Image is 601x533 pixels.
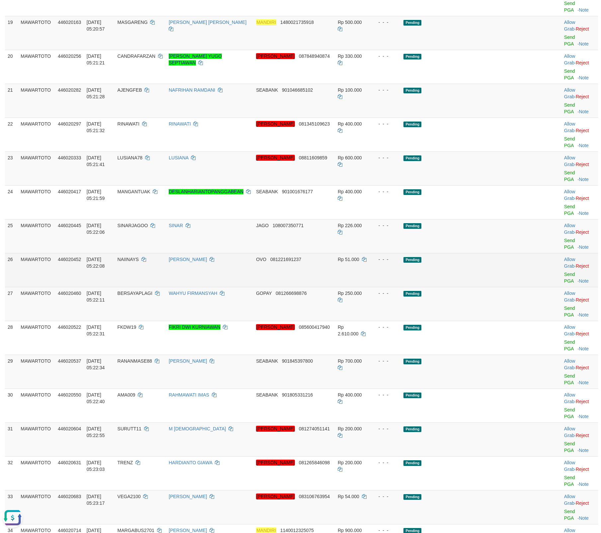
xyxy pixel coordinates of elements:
[18,84,55,118] td: MAWARTOTO
[579,482,589,487] a: Note
[18,50,55,84] td: MAWARTOTO
[256,291,272,296] span: GOPAY
[373,493,398,500] div: - - -
[87,257,105,269] span: [DATE] 05:22:08
[564,35,575,46] a: Send PGA
[118,324,136,330] span: FKDW19
[338,460,362,465] span: Rp 200.000
[58,189,81,194] span: 446020417
[256,19,276,25] em: MANDIRI
[576,399,589,404] a: Reject
[169,426,226,431] a: M [DEMOGRAPHIC_DATA]
[579,380,589,385] a: Note
[338,20,362,25] span: Rp 500.000
[338,426,362,431] span: Rp 200.000
[338,392,362,398] span: Rp 400.000
[282,392,313,398] span: Copy 901805331216 to clipboard
[373,392,398,398] div: - - -
[5,118,18,151] td: 22
[256,392,278,398] span: SEABANK
[87,20,105,32] span: [DATE] 05:20:57
[564,324,575,336] a: Allow Grab
[58,460,81,465] span: 446020631
[576,196,589,201] a: Reject
[87,189,105,201] span: [DATE] 05:21:59
[5,321,18,355] td: 28
[58,426,81,431] span: 446020604
[403,54,421,59] span: Pending
[373,358,398,364] div: - - -
[169,494,207,499] a: [PERSON_NAME]
[118,20,148,25] span: MASGARENG
[169,460,212,465] a: HARDIANTO GIAWA
[118,528,154,533] span: MARGABUS2701
[579,312,589,317] a: Note
[169,392,209,398] a: RAHMAWATI IMAS
[561,456,598,490] td: ·
[576,162,589,167] a: Reject
[256,53,295,59] em: [PERSON_NAME]
[579,177,589,182] a: Note
[5,84,18,118] td: 21
[338,358,362,364] span: Rp 700.000
[87,426,105,438] span: [DATE] 05:22:55
[576,365,589,370] a: Reject
[58,494,81,499] span: 446020683
[5,151,18,185] td: 23
[169,257,207,262] a: [PERSON_NAME]
[561,219,598,253] td: ·
[169,223,183,228] a: SINAR
[338,223,362,228] span: Rp 226.000
[87,494,105,506] span: [DATE] 05:23:17
[579,346,589,351] a: Note
[338,494,359,499] span: Rp 54.000
[299,53,330,59] span: Copy 087848940874 to clipboard
[576,433,589,438] a: Reject
[58,291,81,296] span: 446020460
[564,460,576,472] span: ·
[118,155,142,160] span: LUSIANA78
[373,121,398,127] div: - - -
[270,257,301,262] span: Copy 081221691237 to clipboard
[564,189,575,201] a: Allow Grab
[564,189,576,201] span: ·
[564,373,575,385] a: Send PGA
[5,50,18,84] td: 20
[561,16,598,50] td: ·
[564,509,575,521] a: Send PGA
[87,121,105,133] span: [DATE] 05:21:32
[118,392,135,398] span: AMA009
[58,358,81,364] span: 446020537
[273,223,303,228] span: Copy 108007350771 to clipboard
[403,325,421,330] span: Pending
[118,189,150,194] span: MANGANTUAK
[338,189,362,194] span: Rp 400.000
[87,223,105,235] span: [DATE] 05:22:06
[579,278,589,284] a: Note
[579,515,589,521] a: Note
[338,121,362,127] span: Rp 400.000
[5,16,18,50] td: 19
[338,324,358,336] span: Rp 2.610.000
[18,321,55,355] td: MAWARTOTO
[18,287,55,321] td: MAWARTOTO
[87,291,105,303] span: [DATE] 05:22:11
[564,475,575,487] a: Send PGA
[564,223,575,235] a: Allow Grab
[561,84,598,118] td: ·
[18,253,55,287] td: MAWARTOTO
[256,257,266,262] span: OVO
[403,257,421,263] span: Pending
[256,223,269,228] span: JAGO
[564,392,575,404] a: Allow Grab
[338,257,359,262] span: Rp 51.000
[118,121,139,127] span: RINAWATI
[18,456,55,490] td: MAWARTOTO
[576,229,589,235] a: Reject
[256,87,278,93] span: SEABANK
[579,414,589,419] a: Note
[299,324,330,330] span: Copy 085600417940 to clipboard
[169,324,220,330] a: FIKRI DWI KURNIAWAN
[564,20,575,32] a: Allow Grab
[256,189,278,194] span: SEABANK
